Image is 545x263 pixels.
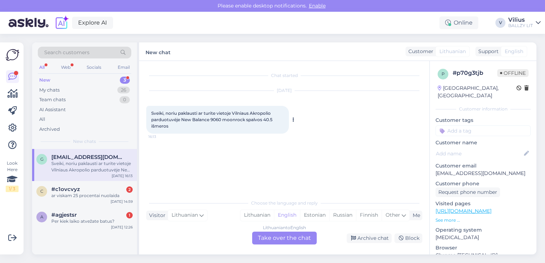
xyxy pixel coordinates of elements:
div: Email [116,63,131,72]
span: Offline [497,69,529,77]
div: New [39,77,50,84]
div: Finnish [356,210,382,221]
p: Customer phone [436,180,531,187]
p: Chrome [TECHNICAL_ID] [436,252,531,259]
p: See more ... [436,217,531,223]
div: Sveiki, noriu paklausti ar turite vietoje Vilniaus Akropolio parduotuvėje New Balance 9060 moonro... [51,160,133,173]
div: # p70g3tjb [453,69,497,77]
a: Explore AI [72,17,113,29]
div: 3 [120,77,130,84]
div: Per kiek laiko atvežate batus? [51,218,133,225]
div: My chats [39,87,60,94]
div: Customer information [436,106,531,112]
div: English [274,210,300,221]
div: All [38,63,46,72]
div: Choose the language and reply [146,200,422,206]
span: English [505,48,523,55]
p: Customer name [436,139,531,146]
span: #c1ovcvyz [51,186,80,192]
div: Russian [329,210,356,221]
div: ar viskam 25 procentai nuolaida [51,192,133,199]
div: Online [439,16,478,29]
div: Take over the chat [252,232,317,244]
div: [DATE] 12:26 [111,225,133,230]
div: 1 [126,212,133,218]
div: Me [410,212,420,219]
div: Vilius [508,17,533,23]
div: V [495,18,505,28]
div: Archived [39,126,60,133]
div: Estonian [300,210,329,221]
span: #agjestsr [51,212,77,218]
span: Lithuanian [172,211,198,219]
p: Customer email [436,162,531,170]
a: ViliusBALLZY LIT [508,17,541,29]
span: Enable [307,2,328,9]
div: Socials [85,63,103,72]
div: Customer [406,48,433,55]
div: Team chats [39,96,66,103]
p: Operating system [436,226,531,234]
span: New chats [73,138,96,145]
div: [DATE] [146,87,422,94]
span: Search customers [44,49,90,56]
div: [DATE] 16:13 [112,173,133,179]
div: Support [475,48,499,55]
p: [MEDICAL_DATA] [436,234,531,241]
p: Browser [436,244,531,252]
span: Other [386,212,400,218]
div: AI Assistant [39,106,66,113]
div: 0 [119,96,130,103]
a: [URL][DOMAIN_NAME] [436,208,491,214]
input: Add a tag [436,125,531,136]
img: explore-ai [54,15,69,30]
div: Visitor [146,212,165,219]
div: Web [60,63,72,72]
img: Askly Logo [6,48,19,62]
div: Archive chat [347,233,392,243]
span: g [40,156,44,162]
div: Lithuanian [240,210,274,221]
span: 16:13 [148,134,175,139]
p: Visited pages [436,200,531,207]
p: Customer tags [436,117,531,124]
div: Request phone number [436,187,500,197]
div: Look Here [6,160,19,192]
label: New chat [146,47,170,56]
span: c [40,189,44,194]
span: Lithuanian [439,48,466,55]
div: Chat started [146,72,422,79]
div: [GEOGRAPHIC_DATA], [GEOGRAPHIC_DATA] [438,84,516,99]
div: All [39,116,45,123]
input: Add name [436,150,523,158]
div: [DATE] 14:59 [111,199,133,204]
span: Sveiki, noriu paklausti ar turite vietoje Vilniaus Akropolio parduotuvėje New Balance 9060 moonro... [151,110,274,129]
div: 26 [117,87,130,94]
div: 1 / 3 [6,186,19,192]
span: a [40,214,44,220]
p: [EMAIL_ADDRESS][DOMAIN_NAME] [436,170,531,177]
span: gytisjurgaitis@gmail.com [51,154,126,160]
div: BALLZY LIT [508,23,533,29]
span: p [442,71,445,77]
div: Lithuanian to English [263,225,306,231]
div: Block [394,233,422,243]
div: 2 [126,186,133,193]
